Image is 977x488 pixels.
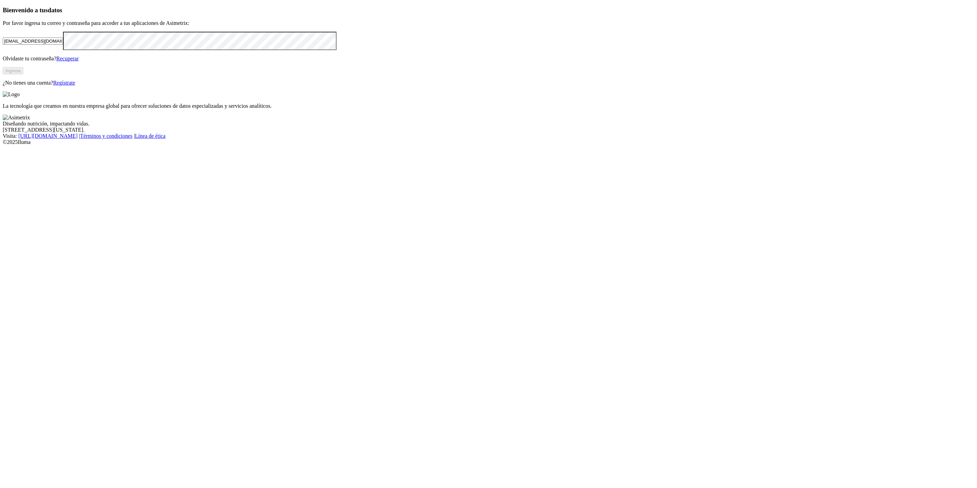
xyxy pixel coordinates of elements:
h3: Bienvenido a tus [3,6,974,14]
button: Ingresa [3,67,23,74]
a: [URL][DOMAIN_NAME] [18,133,78,139]
div: Visita : | | [3,133,974,139]
img: Asimetrix [3,115,30,121]
div: [STREET_ADDRESS][US_STATE]. [3,127,974,133]
a: Línea de ética [135,133,166,139]
p: La tecnología que creamos en nuestra empresa global para ofrecer soluciones de datos especializad... [3,103,974,109]
a: Términos y condiciones [80,133,133,139]
p: ¿No tienes una cuenta? [3,80,974,86]
input: Tu correo [3,38,63,45]
div: Diseñando nutrición, impactando vidas. [3,121,974,127]
a: Regístrate [53,80,75,86]
p: Por favor ingresa tu correo y contraseña para acceder a tus aplicaciones de Asimetrix: [3,20,974,26]
img: Logo [3,91,20,98]
a: Recuperar [56,56,79,61]
div: © 2025 Iluma [3,139,974,145]
p: Olvidaste tu contraseña? [3,56,974,62]
span: datos [48,6,62,14]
